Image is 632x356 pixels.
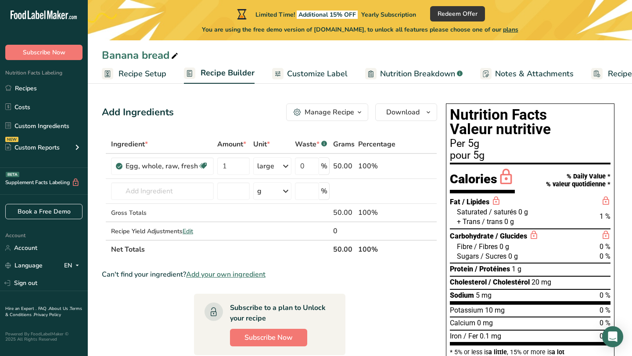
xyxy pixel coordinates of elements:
[499,242,509,251] span: 0 g
[5,306,82,318] a: Terms & Conditions .
[489,208,517,216] span: / saturés
[186,269,266,280] span: Add your own ingredient
[5,45,83,60] button: Subscribe Now
[361,11,416,19] span: Yearly Subscription
[5,258,43,273] a: Language
[481,252,506,260] span: / Sucres
[358,161,395,171] div: 100%
[64,260,83,271] div: EN
[38,306,49,312] a: FAQ .
[297,11,358,19] span: Additional 15% OFF
[6,172,19,177] div: BETA
[365,64,463,84] a: Nutrition Breakdown
[450,150,610,161] div: pour 5g
[475,265,510,273] span: / Protéines
[450,198,460,206] span: Fat
[217,139,246,150] span: Amount
[600,291,610,299] span: 0 %
[333,226,355,236] div: 0
[295,139,327,150] div: Waste
[480,64,574,84] a: Notes & Attachments
[450,107,610,137] h1: Nutrition Facts Valeur nutritive
[380,68,455,80] span: Nutrition Breakdown
[23,48,65,57] span: Subscribe Now
[102,269,437,280] div: Can't find your ingredient?
[5,204,83,219] a: Book a Free Demo
[480,332,501,340] span: 0.1 mg
[552,349,564,356] span: a lot
[450,232,494,240] span: Carbohydrate
[512,265,521,273] span: 1 g
[333,139,355,150] span: Grams
[230,303,328,324] div: Subscribe to a plan to Unlock your recipe
[488,278,530,286] span: / Cholestérol
[244,332,293,343] span: Subscribe Now
[450,168,515,193] div: Calories
[358,139,395,150] span: Percentage
[438,9,478,18] span: Redeem Offer
[331,240,356,258] th: 50.00
[457,217,480,226] span: + Trans
[430,6,485,21] button: Redeem Offer
[488,349,507,356] span: a little
[386,107,420,117] span: Download
[118,68,166,80] span: Recipe Setup
[450,319,475,327] span: Calcium
[102,47,180,63] div: Banana bread
[34,312,61,318] a: Privacy Policy
[183,227,193,235] span: Edit
[450,278,487,286] span: Cholesterol
[235,9,416,19] div: Limited Time!
[111,208,214,217] div: Gross Totals
[531,278,551,286] span: 20 mg
[358,207,395,218] div: 100%
[463,332,478,340] span: / Fer
[102,105,174,120] div: Add Ingredients
[450,291,474,299] span: Sodium
[485,306,505,314] span: 10 mg
[457,208,487,216] span: Saturated
[600,212,610,221] span: 1 %
[102,64,166,84] a: Recipe Setup
[476,291,492,299] span: 5 mg
[477,319,493,327] span: 0 mg
[305,107,354,117] div: Manage Recipe
[546,173,610,188] div: % Daily Value * % valeur quotidienne *
[5,331,83,342] div: Powered By FoodLabelMaker © 2025 All Rights Reserved
[272,64,348,84] a: Customize Label
[5,306,36,312] a: Hire an Expert .
[450,306,483,314] span: Potassium
[462,198,489,206] span: / Lipides
[111,139,148,150] span: Ingredient
[201,67,255,79] span: Recipe Builder
[600,306,610,314] span: 0 %
[600,319,610,327] span: 0 %
[600,252,610,260] span: 0 %
[375,103,437,121] button: Download
[5,137,18,142] div: NEW
[230,329,307,346] button: Subscribe Now
[109,240,331,258] th: Net Totals
[253,139,270,150] span: Unit
[287,68,348,80] span: Customize Label
[495,68,574,80] span: Notes & Attachments
[457,252,479,260] span: Sugars
[496,232,527,240] span: / Glucides
[257,186,262,196] div: g
[508,252,518,260] span: 0 g
[518,208,528,216] span: 0 g
[286,103,368,121] button: Manage Recipe
[504,217,514,226] span: 0 g
[503,25,518,34] span: plans
[600,332,610,340] span: 0 %
[111,227,214,236] div: Recipe Yield Adjustments
[457,242,472,251] span: Fibre
[126,161,198,171] div: Egg, whole, raw, fresh
[257,161,274,171] div: large
[49,306,70,312] a: About Us .
[450,265,473,273] span: Protein
[333,161,355,171] div: 50.00
[5,143,60,152] div: Custom Reports
[602,326,623,347] div: Open Intercom Messenger
[474,242,498,251] span: / Fibres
